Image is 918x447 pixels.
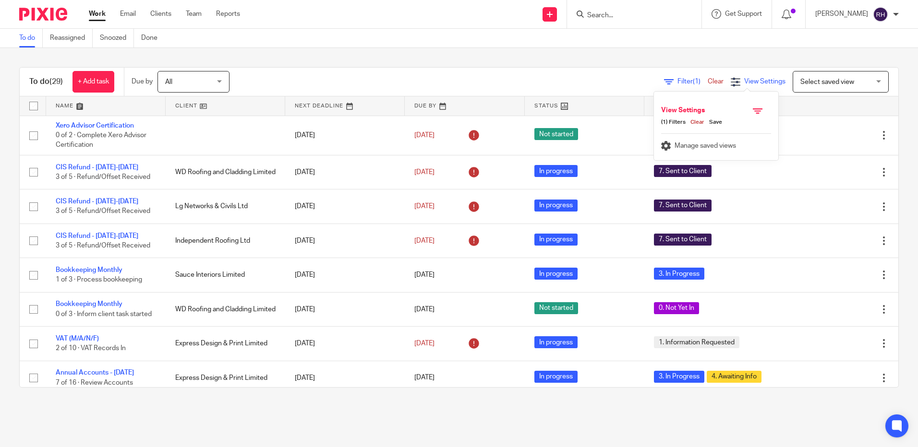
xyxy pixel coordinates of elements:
span: [DATE] [414,132,435,139]
h4: View Settings [661,106,729,118]
span: 0 of 2 · Complete Xero Advisor Certification [56,132,146,149]
a: Annual Accounts - [DATE] [56,369,134,376]
a: Done [141,29,165,47]
span: [DATE] [414,203,435,210]
a: Clients [150,9,171,19]
span: (29) [49,78,63,85]
a: Work [89,9,106,19]
td: Sauce Interiors Limited [166,258,285,292]
span: 1 of 3 · Process bookkeeping [56,277,142,283]
td: Lg Networks & Civils Ltd [166,189,285,223]
span: Manage saved views [675,142,736,149]
a: Bookkeeping Monthly [56,267,122,273]
a: Save [704,118,722,126]
a: Clear [708,78,724,85]
img: Pixie [19,8,67,21]
span: Select saved view [800,79,854,85]
span: 3 of 5 · Refund/Offset Received [56,208,150,215]
span: Not started [534,128,578,140]
a: VAT (M/A/N/F) [56,335,99,342]
td: Independent Roofing Ltd [166,223,285,258]
td: WD Roofing and Cladding Limited [166,155,285,189]
span: All [165,79,172,85]
span: Get Support [725,11,762,17]
h1: To do [29,77,63,87]
span: 7 of 16 · Review Accounts [56,379,133,386]
span: Filter [677,78,708,85]
a: Bookkeeping Monthly [56,301,122,307]
td: [DATE] [285,327,405,361]
p: Due by [132,77,153,86]
span: [DATE] [414,306,435,313]
td: Express Design & Print Limited [166,361,285,395]
td: Express Design & Print Limited [166,327,285,361]
a: Email [120,9,136,19]
span: [DATE] [414,340,435,347]
span: In progress [534,165,578,177]
td: [DATE] [285,292,405,326]
span: View Settings [744,78,785,85]
input: Search [586,12,673,20]
span: [DATE] [414,271,435,278]
span: 7. Sent to Client [654,165,712,177]
a: CIS Refund - [DATE]-[DATE] [56,233,138,239]
a: CIS Refund - [DATE]-[DATE] [56,198,138,205]
span: (1) Filters [661,118,686,126]
span: In progress [534,200,578,212]
span: In progress [534,336,578,348]
span: 7. Sent to Client [654,200,712,212]
span: 3. In Progress [654,268,704,280]
a: CIS Refund - [DATE]-[DATE] [56,164,138,171]
a: + Add task [72,71,114,93]
td: [DATE] [285,258,405,292]
span: In progress [534,371,578,383]
td: WD Roofing and Cladding Limited [166,292,285,326]
td: [DATE] [285,361,405,395]
td: [DATE] [285,223,405,258]
span: In progress [534,234,578,246]
span: 0 of 3 · Inform client task started [56,311,152,318]
td: [DATE] [285,116,405,155]
a: To do [19,29,43,47]
span: 3 of 5 · Refund/Offset Received [56,242,150,249]
a: Snoozed [100,29,134,47]
span: [DATE] [414,375,435,381]
a: Reports [216,9,240,19]
p: [PERSON_NAME] [815,9,868,19]
span: 3 of 5 · Refund/Offset Received [56,174,150,180]
a: Xero Advisor Certification [56,122,134,129]
span: [DATE] [414,237,435,244]
a: Clear [686,118,704,126]
td: [DATE] [285,189,405,223]
span: 7. Sent to Client [654,234,712,246]
span: In progress [534,268,578,280]
span: 3. In Progress [654,371,704,383]
span: 2 of 10 · VAT Records In [56,345,126,352]
span: (1) [693,78,701,85]
td: [DATE] [285,155,405,189]
span: 4. Awaiting Info [707,371,761,383]
a: Reassigned [50,29,93,47]
span: 0. Not Yet In [654,302,699,314]
a: Team [186,9,202,19]
img: svg%3E [873,7,888,22]
span: 1. Information Requested [654,336,739,348]
span: Not started [534,302,578,314]
span: [DATE] [414,169,435,176]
